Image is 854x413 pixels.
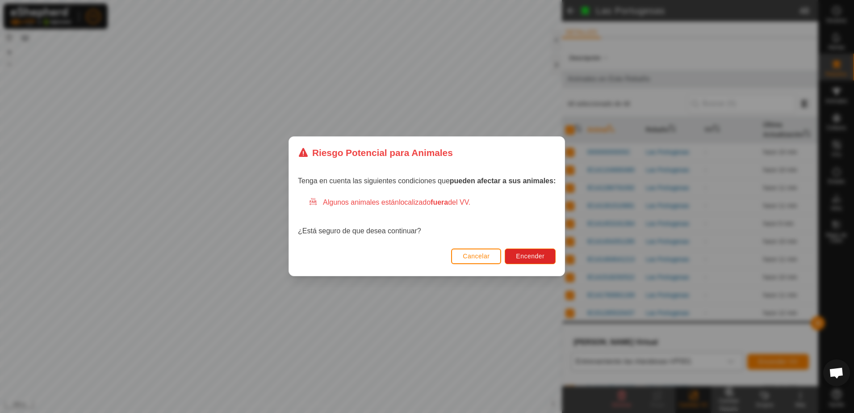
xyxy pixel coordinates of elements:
span: Cancelar [463,253,490,260]
span: Encender [516,253,545,260]
span: localizado del VV. [399,199,470,206]
div: Chat abierto [823,359,850,386]
button: Cancelar [452,249,502,264]
strong: pueden afectar a sus animales: [450,177,556,185]
strong: fuera [431,199,448,206]
div: Algunos animales están [309,198,556,208]
button: Encender [505,249,556,264]
div: Riesgo Potencial para Animales [298,146,453,160]
div: ¿Está seguro de que desea continuar? [298,198,556,237]
span: Tenga en cuenta las siguientes condiciones que [298,177,556,185]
